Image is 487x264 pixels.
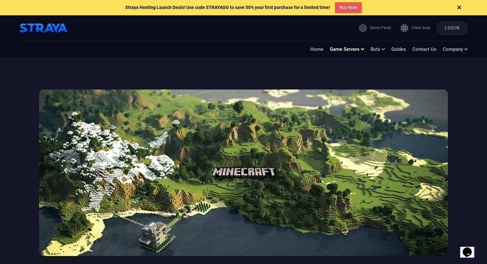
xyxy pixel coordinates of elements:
iframe: chat widget [460,238,481,258]
a: Contact Us [412,46,436,53]
a: Company [443,46,467,53]
a: Guides [391,46,406,53]
img: mc-bg_iziyer.webp [39,89,448,256]
img: icon [359,24,367,32]
span: Game Panel [370,25,391,31]
a: Login [437,21,467,35]
a: Client Area [401,24,430,32]
img: Down Arrow [457,5,461,9]
a: Bots [370,46,385,53]
a: Home [310,46,323,53]
p: Straya Hosting Launch Deals! Use code STRAYAGG to save 50% your first purchase for a limited time! [125,4,330,12]
img: Straya Hosting [20,20,68,36]
span: Client Area [411,25,430,31]
a: Game Panel [359,24,391,32]
a: Buy Now [335,2,362,13]
iframe: Customer reviews powered by Trustpilot [68,21,164,35]
a: Game Servers [330,46,364,53]
img: icon [401,24,408,32]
